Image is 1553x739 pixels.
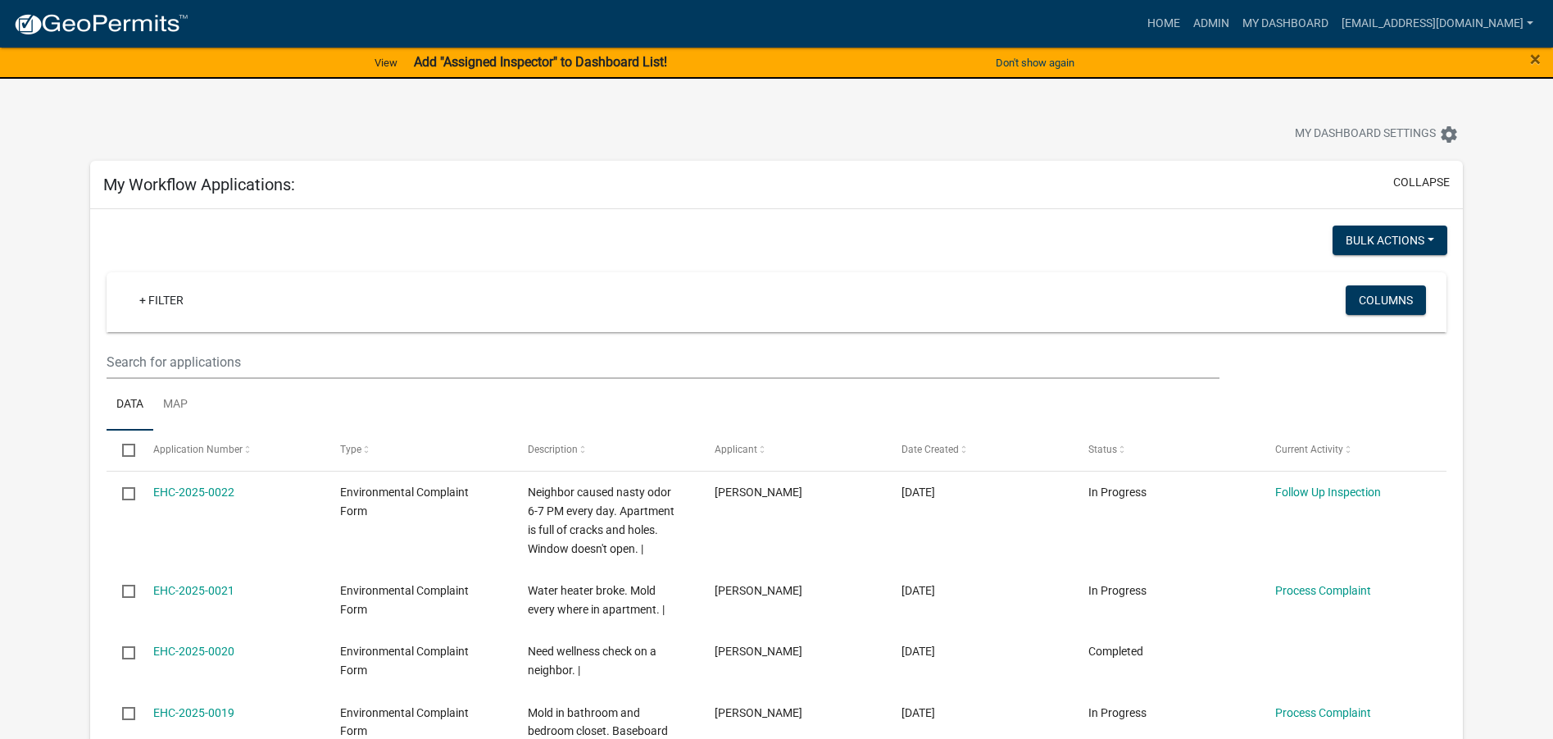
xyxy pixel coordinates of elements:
[1333,226,1447,255] button: Bulk Actions
[1088,444,1117,455] span: Status
[1295,125,1436,144] span: My Dashboard Settings
[1088,584,1147,597] span: In Progress
[340,444,361,455] span: Type
[1282,118,1472,150] button: My Dashboard Settingssettings
[1275,444,1343,455] span: Current Activity
[528,444,578,455] span: Description
[1073,431,1260,470] datatable-header-cell: Status
[1393,174,1450,191] button: collapse
[153,486,234,499] a: EHC-2025-0022
[1088,486,1147,499] span: In Progress
[1187,8,1236,39] a: Admin
[715,486,802,499] span: Yen Dang
[138,431,325,470] datatable-header-cell: Application Number
[1141,8,1187,39] a: Home
[901,645,935,658] span: 08/12/2025
[715,444,757,455] span: Applicant
[528,645,656,677] span: Need wellness check on a neighbor. |
[1275,486,1381,499] a: Follow Up Inspection
[153,379,198,431] a: Map
[1260,431,1446,470] datatable-header-cell: Current Activity
[901,584,935,597] span: 08/12/2025
[107,379,153,431] a: Data
[901,706,935,719] span: 08/12/2025
[528,584,665,616] span: Water heater broke. Mold every where in apartment. |
[340,486,469,518] span: Environmental Complaint Form
[715,706,802,719] span: Yen Dang
[1275,706,1371,719] a: Process Complaint
[1530,48,1541,71] span: ×
[1275,584,1371,597] a: Process Complaint
[153,584,234,597] a: EHC-2025-0021
[1236,8,1335,39] a: My Dashboard
[715,645,802,658] span: Yen Dang
[153,706,234,719] a: EHC-2025-0019
[698,431,885,470] datatable-header-cell: Applicant
[1088,645,1143,658] span: Completed
[107,431,138,470] datatable-header-cell: Select
[414,54,667,70] strong: Add "Assigned Inspector" to Dashboard List!
[1439,125,1459,144] i: settings
[103,175,295,194] h5: My Workflow Applications:
[368,49,404,76] a: View
[1335,8,1540,39] a: [EMAIL_ADDRESS][DOMAIN_NAME]
[901,486,935,499] span: 08/13/2025
[107,345,1219,379] input: Search for applications
[886,431,1073,470] datatable-header-cell: Date Created
[1346,285,1426,315] button: Columns
[325,431,511,470] datatable-header-cell: Type
[126,285,197,315] a: + Filter
[901,444,959,455] span: Date Created
[1530,49,1541,69] button: Close
[340,706,469,738] span: Environmental Complaint Form
[153,444,243,455] span: Application Number
[528,486,674,554] span: Neighbor caused nasty odor 6-7 PM every day. Apartment is full of cracks and holes. Window doesn'...
[340,645,469,677] span: Environmental Complaint Form
[511,431,698,470] datatable-header-cell: Description
[153,645,234,658] a: EHC-2025-0020
[340,584,469,616] span: Environmental Complaint Form
[715,584,802,597] span: Yen Dang
[1088,706,1147,719] span: In Progress
[989,49,1081,76] button: Don't show again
